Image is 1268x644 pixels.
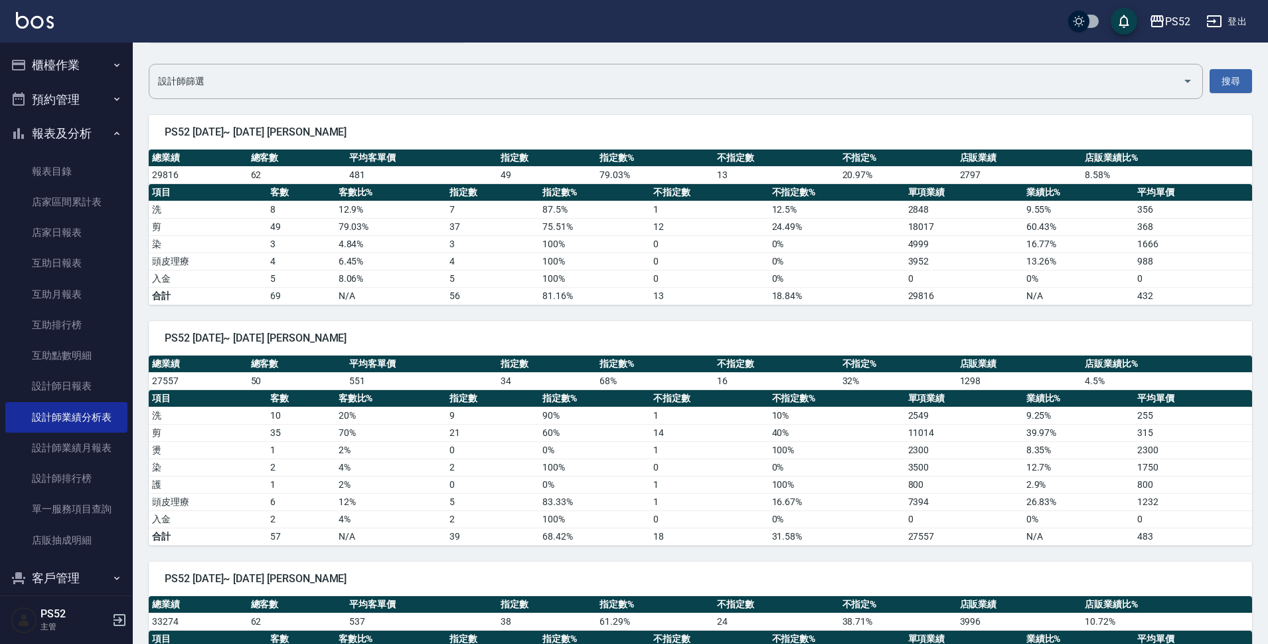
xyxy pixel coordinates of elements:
[149,218,267,235] td: 剪
[149,287,267,304] td: 合計
[905,253,1023,270] td: 3952
[650,235,768,253] td: 0
[149,253,267,270] td: 頭皮理療
[769,390,905,407] th: 不指定數%
[149,150,1252,184] table: a dense table
[446,476,539,493] td: 0
[335,235,446,253] td: 4.84 %
[769,184,905,201] th: 不指定數%
[957,372,1081,389] td: 1298
[267,407,335,424] td: 10
[267,528,335,545] td: 57
[769,253,905,270] td: 0 %
[335,201,446,218] td: 12.9 %
[335,184,446,201] th: 客數比%
[1023,441,1134,459] td: 8.35 %
[650,476,768,493] td: 1
[839,356,957,373] th: 不指定%
[446,390,539,407] th: 指定數
[267,253,335,270] td: 4
[769,201,905,218] td: 12.5 %
[149,528,267,545] td: 合計
[1023,424,1134,441] td: 39.97 %
[539,253,650,270] td: 100 %
[346,613,497,630] td: 537
[446,201,539,218] td: 7
[539,235,650,253] td: 100 %
[1134,270,1252,287] td: 0
[335,253,446,270] td: 6.45 %
[16,12,54,29] img: Logo
[769,528,905,545] td: 31.58%
[905,493,1023,510] td: 7394
[149,424,267,441] td: 剪
[1081,372,1252,389] td: 4.5 %
[335,528,446,545] td: N/A
[1023,510,1134,528] td: 0 %
[149,235,267,253] td: 染
[769,287,905,304] td: 18.84%
[650,218,768,235] td: 12
[149,201,267,218] td: 洗
[40,607,108,621] h5: PS52
[539,510,650,528] td: 100 %
[650,407,768,424] td: 1
[5,279,127,310] a: 互助月報表
[714,596,838,613] th: 不指定數
[714,166,838,183] td: 13
[267,218,335,235] td: 49
[1023,201,1134,218] td: 9.55 %
[769,424,905,441] td: 40 %
[1023,184,1134,201] th: 業績比%
[165,332,1236,345] span: PS52 [DATE]~ [DATE] [PERSON_NAME]
[497,356,596,373] th: 指定數
[1134,184,1252,201] th: 平均單價
[446,235,539,253] td: 3
[335,218,446,235] td: 79.03 %
[596,613,714,630] td: 61.29 %
[155,70,1177,93] input: 選擇設計師
[248,372,347,389] td: 50
[40,621,108,633] p: 主管
[335,459,446,476] td: 4 %
[650,441,768,459] td: 1
[497,613,596,630] td: 38
[497,150,596,167] th: 指定數
[5,494,127,524] a: 單一服務項目查詢
[248,150,347,167] th: 總客數
[539,218,650,235] td: 75.51 %
[149,459,267,476] td: 染
[1134,407,1252,424] td: 255
[839,613,957,630] td: 38.71 %
[1134,201,1252,218] td: 356
[335,270,446,287] td: 8.06 %
[769,218,905,235] td: 24.49 %
[650,270,768,287] td: 0
[1134,390,1252,407] th: 平均單價
[1023,218,1134,235] td: 60.43 %
[335,287,446,304] td: N/A
[267,441,335,459] td: 1
[596,372,714,389] td: 68 %
[596,356,714,373] th: 指定數%
[267,235,335,253] td: 3
[5,156,127,187] a: 報表目錄
[267,424,335,441] td: 35
[1134,218,1252,235] td: 368
[905,510,1023,528] td: 0
[149,441,267,459] td: 燙
[497,166,596,183] td: 49
[539,441,650,459] td: 0 %
[714,372,838,389] td: 16
[650,390,768,407] th: 不指定數
[267,476,335,493] td: 1
[1023,493,1134,510] td: 26.83 %
[5,82,127,117] button: 預約管理
[149,150,248,167] th: 總業績
[446,218,539,235] td: 37
[957,613,1081,630] td: 3996
[5,463,127,494] a: 設計師排行榜
[905,528,1023,545] td: 27557
[905,235,1023,253] td: 4999
[248,596,347,613] th: 總客數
